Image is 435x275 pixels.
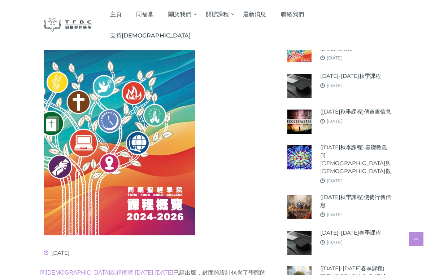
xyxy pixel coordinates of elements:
span: 支持[DEMOGRAPHIC_DATA] [110,32,191,39]
a: [DATE] [327,239,343,245]
a: [DATE]-[DATE]春季課程 [320,229,381,237]
a: 最新消息 [236,4,274,25]
span: 聯絡我們 [281,11,304,18]
a: [DATE] [327,83,343,88]
a: [DATE]-[DATE]秋季課程 [320,72,381,80]
span: 最新消息 [243,11,266,18]
img: (2025年秋季課程) 基礎教義 (1) 聖靈觀與教會觀 [287,145,312,169]
span: 主頁 [110,11,122,18]
img: (2025年秋季課程)傳道書信息 [287,110,312,134]
a: Scroll to top [409,232,423,246]
a: [DATE] [327,178,343,183]
span: [DATE] [44,249,70,256]
img: (2025年秋季課程)使徒行傳信息 [287,195,312,219]
a: ([DATE]秋季課程)使徒行傳信息 [320,193,391,209]
span: 關於我們 [168,11,191,18]
img: 同福聖經學院最新課程概覽 [287,38,312,62]
span: 同福堂 [136,11,153,18]
a: 開辦課程 [198,4,236,25]
a: 主頁 [103,4,129,25]
a: 支持[DEMOGRAPHIC_DATA] [103,25,198,46]
a: [DATE] [327,55,343,61]
a: 聯絡我們 [273,4,311,25]
a: ([DATE]秋季課程) 基礎教義 (1) [DEMOGRAPHIC_DATA]與[DEMOGRAPHIC_DATA]觀 [320,143,391,175]
a: 同福堂 [129,4,161,25]
img: 同福聖經學院 TFBC [44,18,92,32]
a: [DATE] [327,118,343,124]
a: ([DATE]秋季課程)傳道書信息 [320,108,391,116]
span: 開辦課程 [206,11,229,18]
img: 2024-25年春季課程 [287,231,312,255]
img: 2025-26年秋季課程 [287,74,312,98]
a: 關於我們 [161,4,199,25]
a: [DATE] [327,212,343,217]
